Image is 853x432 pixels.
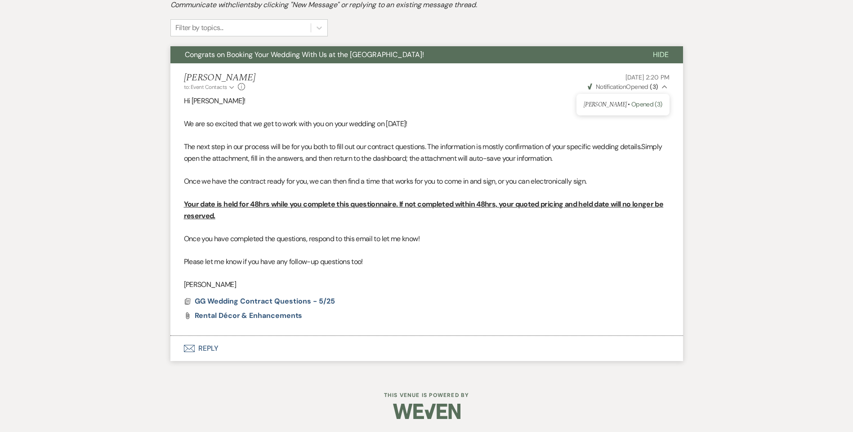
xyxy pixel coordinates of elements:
[184,95,670,107] p: Hi [PERSON_NAME]!
[584,100,662,110] p: [PERSON_NAME] •
[185,50,424,59] span: Congrats on Booking Your Wedding With Us at the [GEOGRAPHIC_DATA]!
[184,256,670,268] p: Please let me know if you have any follow-up questions too!
[184,279,670,291] p: [PERSON_NAME]
[184,72,255,84] h5: [PERSON_NAME]
[596,83,626,91] span: Notification
[184,84,227,91] span: to: Event Contacts
[653,50,669,59] span: Hide
[588,83,658,91] span: Opened
[170,46,639,63] button: Congrats on Booking Your Wedding With Us at the [GEOGRAPHIC_DATA]!
[184,142,642,151] span: The next step in our process will be for you both to fill out our contract questions. The informa...
[393,396,460,427] img: Weven Logo
[184,118,670,130] p: We are so excited that we get to work with you on your wedding on [DATE]!
[184,141,670,164] p: Simply open the attachment, fill in the answers, and then return to the dashboard; the attachment...
[195,311,303,320] span: Rental Décor & Enhancements
[631,100,662,108] span: Opened (3)
[184,199,664,220] u: Your date is held for 48hrs while you complete this questionnaire. If not completed within 48hrs,...
[195,296,337,307] button: GG Wedding Contract Questions - 5/25
[195,312,303,319] a: Rental Décor & Enhancements
[586,82,670,92] button: NotificationOpened (3)
[170,336,683,361] button: Reply
[184,176,587,186] span: Once we have the contract ready for you, we can then find a time that works for you to come in an...
[639,46,683,63] button: Hide
[650,83,658,91] strong: ( 3 )
[625,73,669,81] span: [DATE] 2:20 PM
[175,22,223,33] div: Filter by topics...
[195,296,335,306] span: GG Wedding Contract Questions - 5/25
[184,83,236,91] button: to: Event Contacts
[184,233,670,245] p: Once you have completed the questions, respond to this email to let me know!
